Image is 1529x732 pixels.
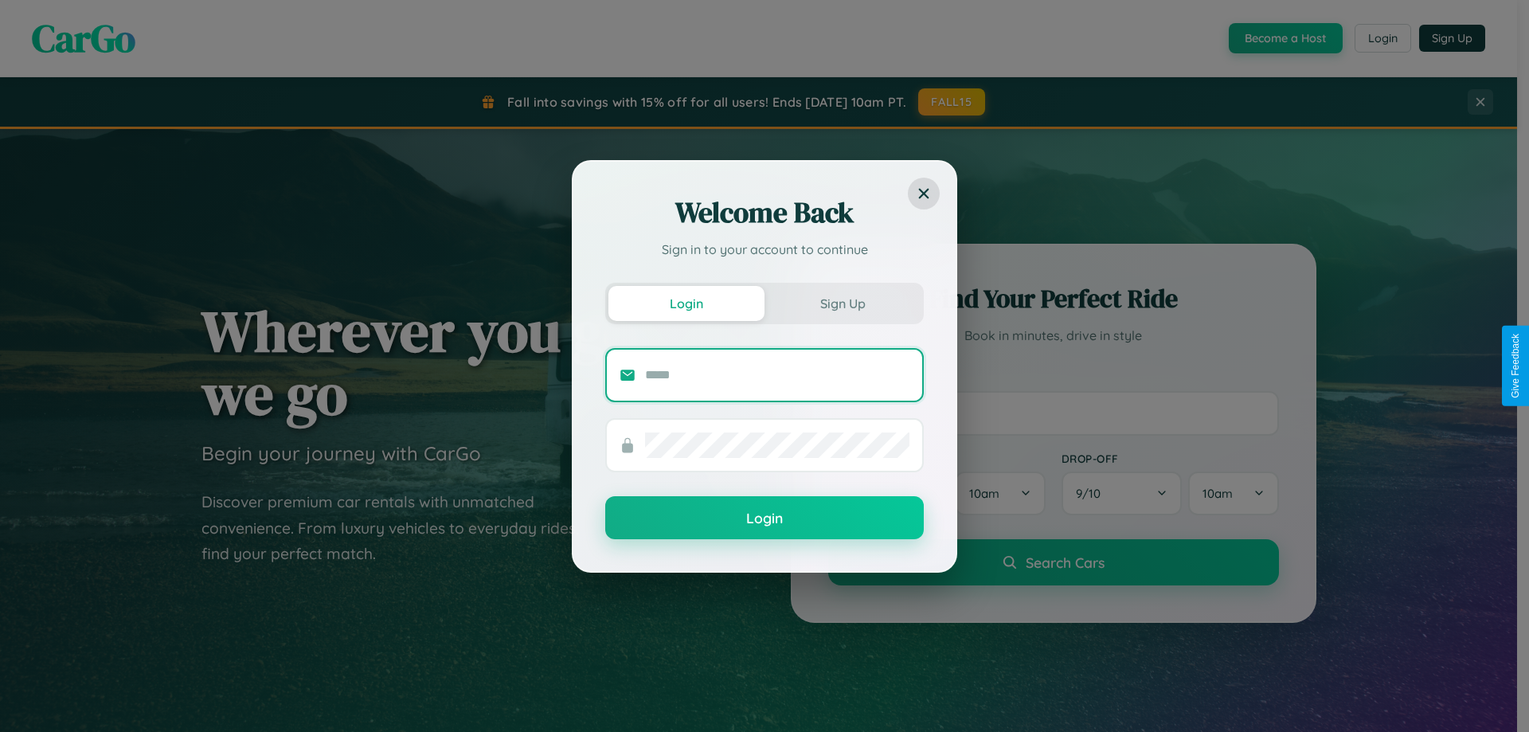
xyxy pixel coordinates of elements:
[605,240,924,259] p: Sign in to your account to continue
[1510,334,1521,398] div: Give Feedback
[605,496,924,539] button: Login
[764,286,921,321] button: Sign Up
[605,194,924,232] h2: Welcome Back
[608,286,764,321] button: Login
